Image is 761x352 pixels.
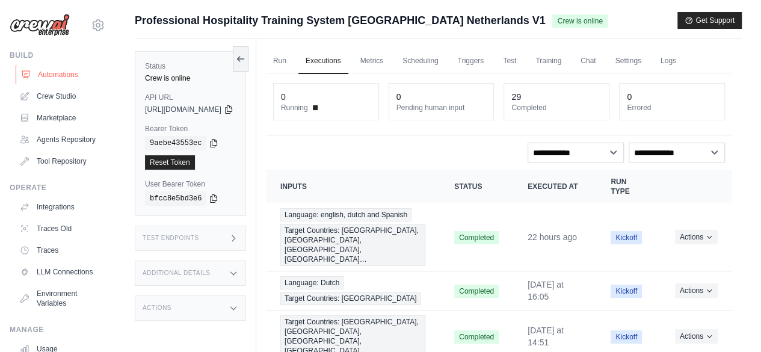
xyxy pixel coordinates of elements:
div: 0 [627,91,632,103]
span: Professional Hospitality Training System [GEOGRAPHIC_DATA] Netherlands V1 [135,12,545,29]
th: Executed at [513,170,596,203]
a: Agents Repository [14,130,105,149]
a: Reset Token [145,155,195,170]
th: Status [440,170,513,203]
time: September 21, 2025 at 19:18 AST [528,232,577,242]
span: Language: english, dutch and Spanish [280,208,411,221]
span: Target Countries: [GEOGRAPHIC_DATA], [GEOGRAPHIC_DATA], [GEOGRAPHIC_DATA], [GEOGRAPHIC_DATA]… [280,224,425,266]
span: Completed [454,231,499,244]
span: Target Countries: [GEOGRAPHIC_DATA] [280,292,421,305]
div: Manage [10,325,105,335]
a: Triggers [451,49,491,74]
a: Test [496,49,523,74]
dt: Pending human input [396,103,487,113]
label: Bearer Token [145,124,236,134]
a: Tool Repository [14,152,105,171]
a: Metrics [353,49,391,74]
a: Settings [608,49,648,74]
th: Inputs [266,170,440,203]
div: Operate [10,183,105,193]
a: View execution details for Language [280,276,425,305]
span: Crew is online [552,14,607,28]
a: Environment Variables [14,284,105,313]
a: Run [266,49,294,74]
div: Crew is online [145,73,236,83]
dt: Completed [511,103,602,113]
div: 0 [396,91,401,103]
button: Get Support [677,12,742,29]
a: Logs [653,49,683,74]
label: Status [145,61,236,71]
a: Executions [298,49,348,74]
a: Traces Old [14,219,105,238]
a: Integrations [14,197,105,217]
a: Automations [16,65,106,84]
a: Traces [14,241,105,260]
div: 29 [511,91,521,103]
span: Running [281,103,308,113]
span: Completed [454,285,499,298]
h3: Test Endpoints [143,235,199,242]
span: Kickoff [611,285,642,298]
a: View execution details for Language [280,208,425,266]
span: Kickoff [611,330,642,344]
span: Language: Dutch [280,276,344,289]
button: Actions for execution [675,283,718,298]
code: bfcc8e5bd3e6 [145,191,206,206]
span: [URL][DOMAIN_NAME] [145,105,221,114]
a: Scheduling [395,49,445,74]
img: Logo [10,14,70,37]
div: Build [10,51,105,60]
span: Completed [454,330,499,344]
button: Actions for execution [675,329,718,344]
code: 9aebe43553ec [145,136,206,150]
a: Training [528,49,568,74]
a: Crew Studio [14,87,105,106]
a: Chat [573,49,603,74]
button: Actions for execution [675,230,718,244]
span: Kickoff [611,231,642,244]
dt: Errored [627,103,717,113]
a: Marketplace [14,108,105,128]
time: September 21, 2025 at 16:05 AST [528,280,564,301]
h3: Additional Details [143,270,210,277]
a: LLM Connections [14,262,105,282]
h3: Actions [143,304,171,312]
label: API URL [145,93,236,102]
label: User Bearer Token [145,179,236,189]
time: September 21, 2025 at 14:51 AST [528,326,564,347]
div: 0 [281,91,286,103]
th: Run Type [596,170,660,203]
